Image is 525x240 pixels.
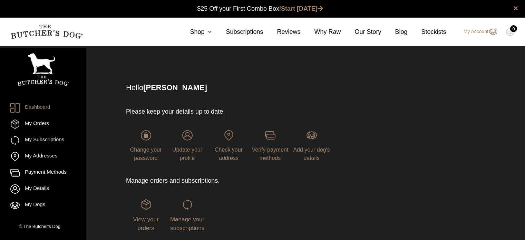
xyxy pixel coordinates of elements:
[510,25,517,32] div: 0
[167,130,207,161] a: Update your profile
[10,119,76,129] a: My Orders
[182,130,193,141] img: login-TBD_Profile.png
[10,201,76,210] a: My Dogs
[17,53,69,86] img: TBD_Portrait_Logo_White.png
[281,5,323,12] a: Start [DATE]
[250,130,290,161] a: Verify payment methods
[265,130,275,141] img: login-TBD_Payments.png
[10,103,76,113] a: Dashboard
[170,216,204,232] span: Manage your subscriptions
[293,147,330,161] span: Add your dog's details
[10,136,76,145] a: My Subscriptions
[126,176,345,185] p: Manage orders and subscriptions.
[263,27,300,37] a: Reviews
[215,147,243,161] span: Check your address
[141,130,151,141] img: login-TBD_Password.png
[506,28,515,37] img: TBD_Cart-Empty.png
[224,130,234,141] img: login-TBD_Address.png
[10,152,76,161] a: My Addresses
[126,199,166,231] a: View your orders
[513,4,518,12] a: close
[209,130,249,161] a: Check your address
[292,130,331,161] a: Add your dog's details
[130,147,162,161] span: Change your password
[457,28,497,36] a: My Account
[133,216,158,232] span: View your orders
[212,27,263,37] a: Subscriptions
[341,27,381,37] a: Our Story
[126,107,345,116] p: Please keep your details up to date.
[381,27,408,37] a: Blog
[143,83,207,92] strong: [PERSON_NAME]
[10,184,76,194] a: My Details
[10,168,76,177] a: Payment Methods
[408,27,446,37] a: Stockists
[301,27,341,37] a: Why Raw
[172,147,202,161] span: Update your profile
[307,130,317,141] img: login-TBD_Dog.png
[182,199,193,210] img: login-TBD_Subscriptions.png
[141,199,151,210] img: login-TBD_Orders.png
[126,82,469,93] p: Hello
[126,130,166,161] a: Change your password
[167,199,207,231] a: Manage your subscriptions
[252,147,289,161] span: Verify payment methods
[176,27,212,37] a: Shop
